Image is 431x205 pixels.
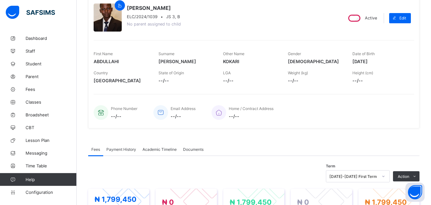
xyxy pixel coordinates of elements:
[405,183,425,202] button: Open asap
[26,177,76,182] span: Help
[223,70,231,75] span: LGA
[288,51,301,56] span: Gender
[158,59,214,64] span: [PERSON_NAME]
[26,138,77,143] span: Lesson Plan
[171,113,196,119] span: --/--
[26,150,77,156] span: Messaging
[326,164,335,168] span: Term
[91,147,100,152] span: Fees
[26,48,77,54] span: Staff
[158,70,184,75] span: State of Origin
[398,174,409,179] span: Action
[352,51,375,56] span: Date of Birth
[183,147,204,152] span: Documents
[26,99,77,105] span: Classes
[223,59,278,64] span: KOKARI
[26,74,77,79] span: Parent
[288,59,343,64] span: [DEMOGRAPHIC_DATA]
[399,16,406,20] span: Edit
[142,147,177,152] span: Academic Timeline
[26,190,76,195] span: Configuration
[223,51,244,56] span: Other Name
[94,51,113,56] span: First Name
[352,59,408,64] span: [DATE]
[223,78,278,83] span: --/--
[352,70,373,75] span: Height (cm)
[127,22,181,26] span: No parent assigned to child
[288,70,308,75] span: Weight (kg)
[171,106,196,111] span: Email Address
[352,78,408,83] span: --/--
[127,5,181,11] span: [PERSON_NAME]
[111,106,137,111] span: Phone Number
[95,195,136,203] span: ₦ 1,799,450
[229,106,273,111] span: Home / Contract Address
[111,113,137,119] span: --/--
[166,14,180,19] span: JS 3, B
[26,61,77,66] span: Student
[106,147,136,152] span: Payment History
[229,113,273,119] span: --/--
[26,125,77,130] span: CBT
[127,14,158,19] span: ELC/2024/1039
[94,70,108,75] span: Country
[158,78,214,83] span: --/--
[329,174,378,179] div: [DATE]-[DATE] First Term
[127,14,181,19] div: •
[26,163,77,168] span: Time Table
[26,87,77,92] span: Fees
[288,78,343,83] span: --/--
[6,6,55,19] img: safsims
[94,59,149,64] span: ABDULLAHI
[26,36,77,41] span: Dashboard
[26,112,77,117] span: Broadsheet
[365,16,377,20] span: Active
[158,51,174,56] span: Surname
[94,78,149,83] span: [GEOGRAPHIC_DATA]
